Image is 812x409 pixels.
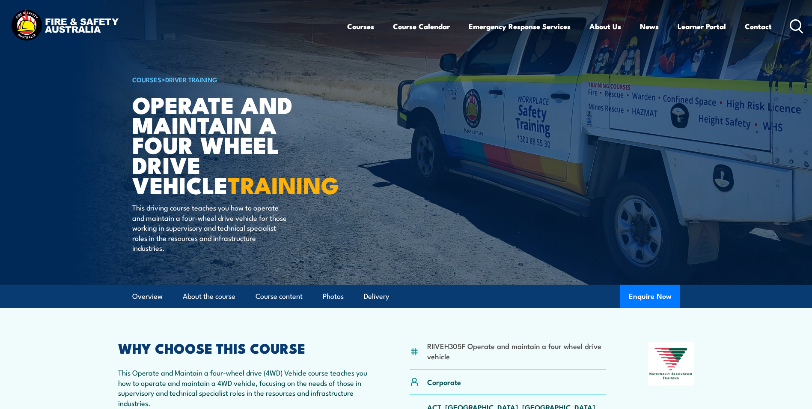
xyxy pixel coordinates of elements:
[347,15,374,38] a: Courses
[678,15,726,38] a: Learner Portal
[256,285,303,308] a: Course content
[589,15,621,38] a: About Us
[745,15,772,38] a: Contact
[132,202,289,253] p: This driving course teaches you how to operate and maintain a four-wheel drive vehicle for those ...
[132,94,344,195] h1: Operate and Maintain a Four Wheel Drive Vehicle
[132,74,344,84] h6: >
[648,342,694,385] img: Nationally Recognised Training logo.
[393,15,450,38] a: Course Calendar
[620,285,680,308] button: Enquire Now
[364,285,389,308] a: Delivery
[165,75,217,84] a: Driver Training
[118,367,368,408] p: This Operate and Maintain a four-wheel drive (4WD) Vehicle course teaches you how to operate and ...
[469,15,571,38] a: Emergency Response Services
[132,75,161,84] a: COURSES
[427,377,461,387] p: Corporate
[228,166,339,202] strong: TRAINING
[640,15,659,38] a: News
[132,285,163,308] a: Overview
[183,285,235,308] a: About the course
[323,285,344,308] a: Photos
[118,342,368,354] h2: WHY CHOOSE THIS COURSE
[427,341,607,361] li: RIIVEH305F Operate and maintain a four wheel drive vehicle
